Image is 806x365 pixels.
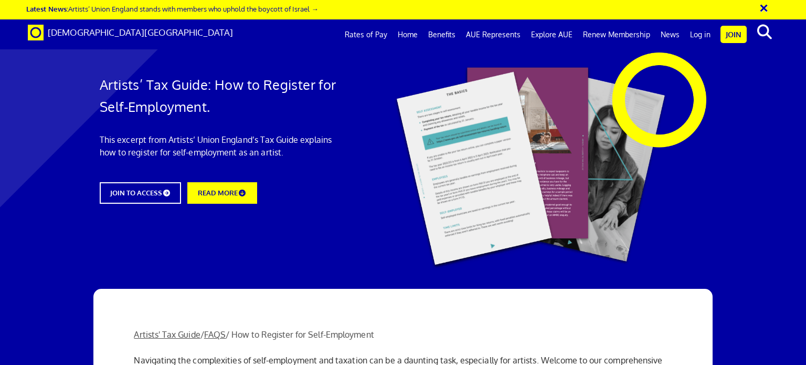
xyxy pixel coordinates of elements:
p: This excerpt from Artists’ Union England’s Tax Guide explains how to register for self-employment... [100,133,343,159]
a: Latest News:Artists’ Union England stands with members who uphold the boycott of Israel → [26,4,318,13]
a: News [655,22,685,48]
span: / / How to Register for Self-Employment [134,329,374,340]
span: [DEMOGRAPHIC_DATA][GEOGRAPHIC_DATA] [48,27,233,38]
a: READ MORE [187,182,257,204]
button: search [749,21,781,43]
a: Renew Membership [578,22,655,48]
a: Benefits [423,22,461,48]
a: Rates of Pay [340,22,393,48]
a: JOIN TO ACCESS [100,182,181,204]
h1: Artists’ Tax Guide: How to Register for Self-Employment. [100,74,343,118]
strong: Latest News: [26,4,68,13]
a: Artists' Tax Guide [134,329,200,340]
a: Explore AUE [526,22,578,48]
a: Log in [685,22,716,48]
a: Brand [DEMOGRAPHIC_DATA][GEOGRAPHIC_DATA] [20,19,241,46]
a: AUE Represents [461,22,526,48]
a: Home [393,22,423,48]
a: FAQS [204,329,226,340]
a: Join [720,26,747,43]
